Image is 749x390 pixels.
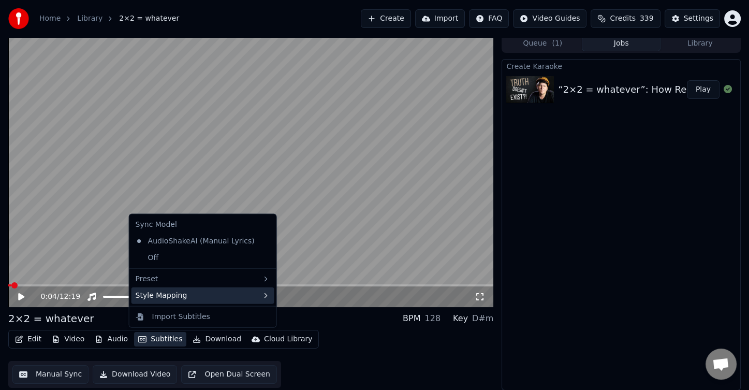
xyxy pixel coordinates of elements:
[503,36,582,51] button: Queue
[610,13,635,24] span: Credits
[453,312,468,325] div: Key
[39,13,179,24] nav: breadcrumb
[93,365,177,384] button: Download Video
[415,9,465,28] button: Import
[152,311,210,322] div: Import Subtitles
[48,332,89,346] button: Video
[684,13,713,24] div: Settings
[424,312,440,325] div: 128
[77,13,102,24] a: Library
[131,216,274,233] div: Sync Model
[706,349,737,380] a: Open chat
[188,332,245,346] button: Download
[264,334,312,344] div: Cloud Library
[665,9,720,28] button: Settings
[119,13,179,24] span: 2×2 = whatever
[11,332,46,346] button: Edit
[8,311,94,326] div: 2×2 = whatever
[513,9,586,28] button: Video Guides
[502,60,740,72] div: Create Karaoke
[91,332,132,346] button: Audio
[552,38,562,49] span: ( 1 )
[131,233,259,250] div: AudioShakeAI (Manual Lyrics)
[39,13,61,24] a: Home
[640,13,654,24] span: 339
[41,292,66,302] div: /
[582,36,660,51] button: Jobs
[361,9,411,28] button: Create
[591,9,660,28] button: Credits339
[8,8,29,29] img: youka
[660,36,739,51] button: Library
[60,292,80,302] span: 12:19
[131,271,274,287] div: Preset
[134,332,186,346] button: Subtitles
[131,250,274,266] div: Off
[469,9,509,28] button: FAQ
[12,365,89,384] button: Manual Sync
[403,312,420,325] div: BPM
[41,292,57,302] span: 0:04
[687,80,719,99] button: Play
[472,312,493,325] div: D#m
[131,287,274,304] div: Style Mapping
[181,365,277,384] button: Open Dual Screen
